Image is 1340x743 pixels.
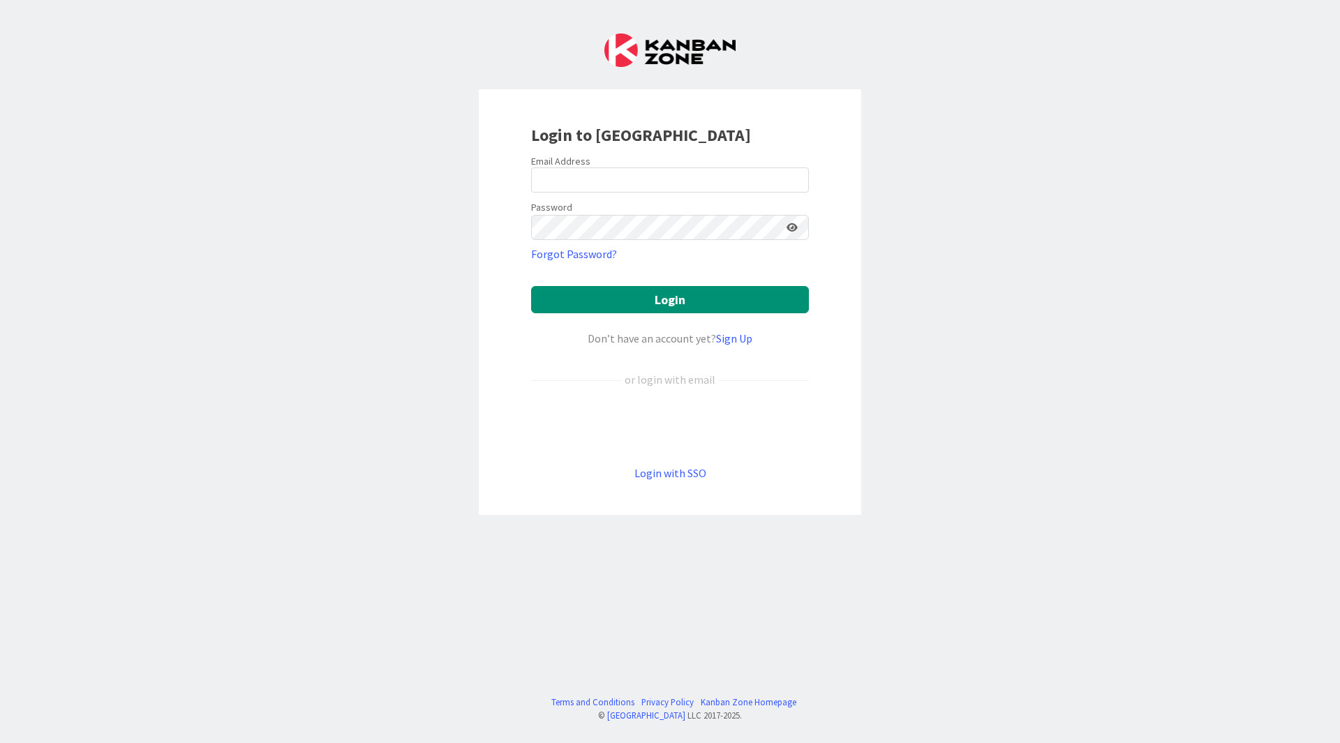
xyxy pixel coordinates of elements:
[607,710,685,721] a: [GEOGRAPHIC_DATA]
[531,200,572,215] label: Password
[531,330,809,347] div: Don’t have an account yet?
[524,411,816,442] iframe: Kirjaudu Google-tilillä -painike
[641,696,694,709] a: Privacy Policy
[604,33,736,67] img: Kanban Zone
[531,124,751,146] b: Login to [GEOGRAPHIC_DATA]
[531,286,809,313] button: Login
[544,709,796,722] div: © LLC 2017- 2025 .
[621,371,719,388] div: or login with email
[716,331,752,345] a: Sign Up
[634,466,706,480] a: Login with SSO
[531,246,617,262] a: Forgot Password?
[701,696,796,709] a: Kanban Zone Homepage
[531,155,590,167] label: Email Address
[551,696,634,709] a: Terms and Conditions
